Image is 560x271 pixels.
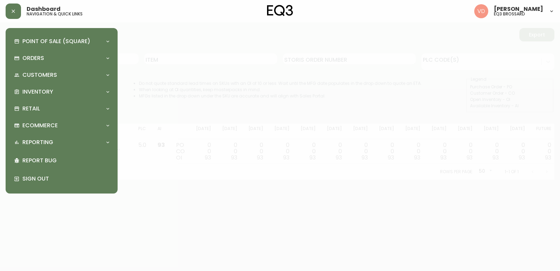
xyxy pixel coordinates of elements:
[11,170,112,188] div: Sign Out
[494,12,525,16] h5: eq3 brossard
[11,67,112,83] div: Customers
[27,6,61,12] span: Dashboard
[22,71,57,79] p: Customers
[11,50,112,66] div: Orders
[22,122,58,129] p: Ecommerce
[11,118,112,133] div: Ecommerce
[22,54,44,62] p: Orders
[11,84,112,100] div: Inventory
[27,12,83,16] h5: navigation & quick links
[22,138,53,146] p: Reporting
[267,5,293,16] img: logo
[494,6,543,12] span: [PERSON_NAME]
[22,175,109,183] p: Sign Out
[22,157,109,164] p: Report Bug
[474,4,488,18] img: 34cbe8de67806989076631741e6a7c6b
[11,34,112,49] div: Point of Sale (Square)
[11,151,112,170] div: Report Bug
[11,101,112,116] div: Retail
[22,38,90,45] p: Point of Sale (Square)
[22,88,53,96] p: Inventory
[11,135,112,150] div: Reporting
[22,105,40,113] p: Retail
